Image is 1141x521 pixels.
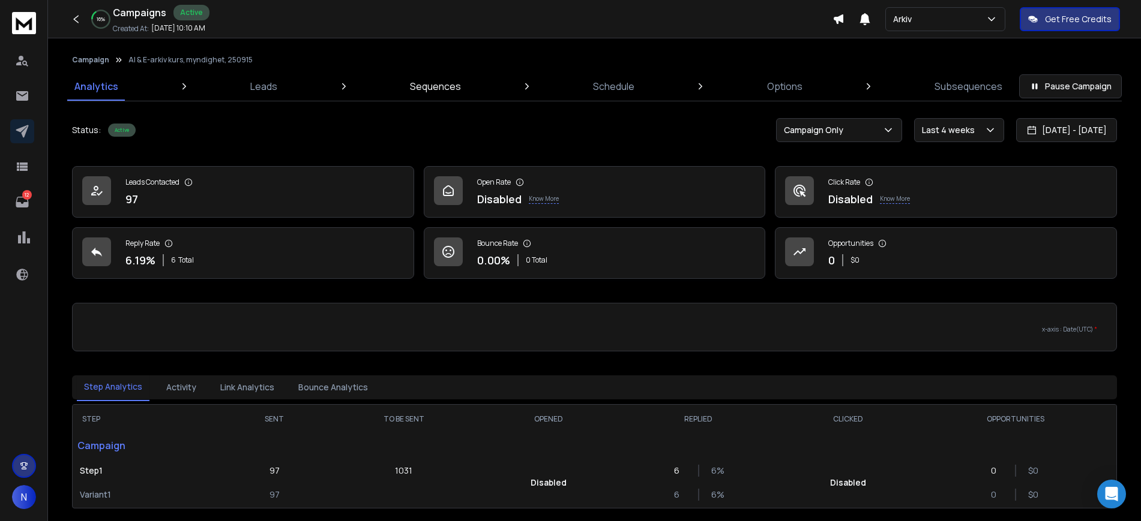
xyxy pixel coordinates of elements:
p: Bounce Rate [477,239,518,248]
p: x-axis : Date(UTC) [92,325,1097,334]
p: Disabled [828,191,873,207]
p: 12 [22,190,32,200]
p: 0 [828,252,835,269]
a: Leads [243,72,284,101]
p: Click Rate [828,177,860,187]
p: $ 0 [1028,489,1040,501]
p: 97 [269,465,280,477]
p: Status: [72,124,101,136]
p: 6 % [711,489,723,501]
p: Know More [529,194,559,204]
button: [DATE] - [DATE] [1016,118,1117,142]
p: 0 [991,489,1003,501]
th: OPPORTUNITIES [915,405,1116,433]
p: Sequences [410,79,461,94]
p: Analytics [74,79,118,94]
button: Activity [159,374,203,400]
h1: Campaigns [113,5,166,20]
button: Bounce Analytics [291,374,375,400]
p: Variant 1 [80,489,217,501]
a: Leads Contacted97 [72,166,414,218]
a: Subsequences [927,72,1010,101]
span: Total [178,255,194,265]
p: 16 % [97,16,105,23]
p: Reply Rate [125,239,160,248]
button: Pause Campaign [1019,74,1122,98]
p: 0.00 % [477,252,510,269]
p: 97 [269,489,280,501]
p: Get Free Credits [1045,13,1112,25]
a: Open RateDisabledKnow More [424,166,766,218]
a: Bounce Rate0.00%0 Total [424,227,766,279]
p: AI & E-arkiv kurs, myndighet, 250915 [128,55,253,65]
p: Disabled [830,477,866,489]
p: 6 [674,489,686,501]
button: Step Analytics [77,374,149,401]
p: Schedule [593,79,634,94]
p: Campaign [73,433,224,457]
div: Active [108,124,136,137]
a: Reply Rate6.19%6Total [72,227,414,279]
div: Active [173,5,209,20]
a: Opportunities0$0 [775,227,1117,279]
button: Link Analytics [213,374,281,400]
th: TO BE SENT [325,405,483,433]
p: Leads [250,79,277,94]
button: N [12,485,36,509]
th: STEP [73,405,224,433]
a: Analytics [67,72,125,101]
p: Disabled [477,191,522,207]
p: $ 0 [850,255,860,265]
a: 12 [10,190,34,214]
p: Step 1 [80,465,217,477]
p: Know More [880,194,910,204]
p: 6.19 % [125,252,155,269]
a: Schedule [586,72,642,101]
th: REPLIED [615,405,782,433]
p: Options [767,79,802,94]
p: Campaign Only [784,124,848,136]
th: SENT [224,405,325,433]
p: 97 [125,191,138,207]
th: OPENED [483,405,615,433]
p: 0 [991,465,1003,477]
p: $ 0 [1028,465,1040,477]
p: Arkiv [893,13,917,25]
p: Last 4 weeks [922,124,980,136]
p: Subsequences [935,79,1002,94]
img: logo [12,12,36,34]
p: 0 Total [526,255,547,265]
p: Open Rate [477,177,511,187]
th: CLICKED [782,405,915,433]
p: 1031 [395,465,412,477]
button: Campaign [72,55,109,65]
span: 6 [171,255,176,265]
p: Created At: [113,24,149,34]
a: Sequences [403,72,468,101]
p: 6 % [711,465,723,477]
p: Opportunities [828,239,873,248]
p: [DATE] 10:10 AM [151,23,205,33]
p: Leads Contacted [125,177,179,187]
p: 6 [674,465,686,477]
div: Open Intercom Messenger [1097,480,1126,508]
button: Get Free Credits [1020,7,1120,31]
a: Options [760,72,810,101]
a: Click RateDisabledKnow More [775,166,1117,218]
p: Disabled [531,477,567,489]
